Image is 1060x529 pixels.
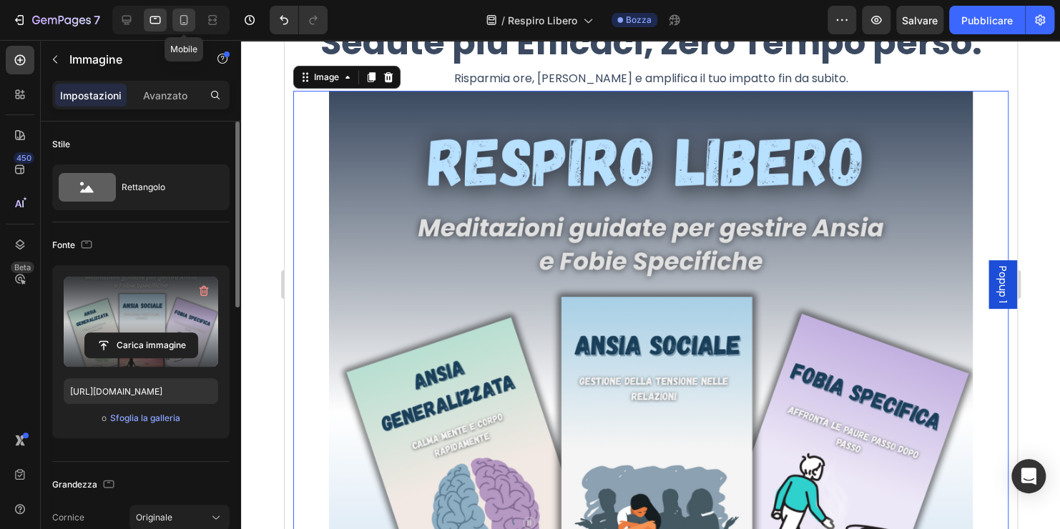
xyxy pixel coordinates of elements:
p: Image [69,51,191,68]
button: Sfoglia la galleria [109,411,181,425]
span: Salvare [902,14,938,26]
font: Sfoglia la galleria [110,412,180,425]
div: Rettangolo [122,171,209,204]
iframe: Design area [285,40,1017,529]
p: 7 [94,11,100,29]
p: Impostazioni [60,88,122,103]
div: Apri Intercom Messenger [1011,459,1046,493]
div: Annulla/Ripeti [270,6,328,34]
input: https://example.com/image.jpg [64,378,218,404]
span: / [501,13,505,28]
font: Stile [52,138,70,151]
div: Image [26,31,57,44]
div: 450 [14,152,34,164]
button: Carica immagine [84,332,198,358]
div: Beta [11,262,34,273]
p: Risparmia ore, [PERSON_NAME] e amplifica il tuo impatto fin da subito. [10,29,722,49]
label: Cornice [52,511,84,524]
button: Salvare [896,6,943,34]
font: Pubblicare [961,13,1013,28]
button: Pubblicare [949,6,1025,34]
span: o [102,410,107,427]
span: Popup 1 [711,226,725,263]
font: Grandezza [52,478,97,491]
button: 7 [6,6,107,34]
p: Avanzato [143,88,187,103]
span: Bozza [626,14,652,26]
span: Respiro Libero [508,13,577,28]
span: Originale [136,511,172,524]
font: Fonte [52,239,75,252]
